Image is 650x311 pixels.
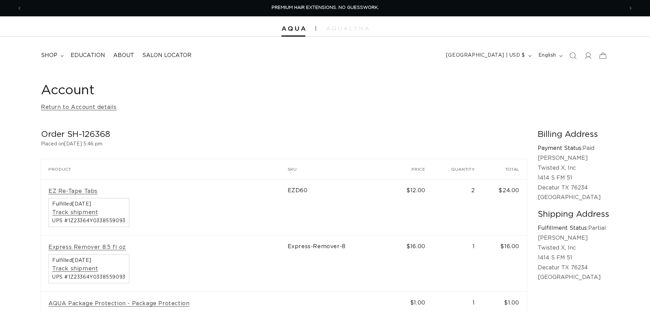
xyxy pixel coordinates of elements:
[52,258,126,263] span: Fulfilled
[52,275,126,280] span: UPS #1Z23364Y0338559093
[113,52,134,59] span: About
[72,202,91,207] time: [DATE]
[482,159,527,180] th: Total
[482,236,527,292] td: $16.00
[538,223,609,233] p: Partial
[52,218,126,223] span: UPS #1Z23364Y0338559093
[72,258,91,263] time: [DATE]
[41,52,57,59] span: shop
[446,52,525,59] span: [GEOGRAPHIC_DATA] | USD $
[142,52,191,59] span: Salon Locator
[410,300,425,306] span: $1.00
[538,209,609,220] h2: Shipping Address
[48,188,98,195] a: EZ Re-Tape Tabs
[538,52,556,59] span: English
[538,225,588,231] strong: Fulfillment Status:
[326,26,369,30] img: aqualyna.com
[138,48,196,63] a: Salon Locator
[442,49,534,62] button: [GEOGRAPHIC_DATA] | USD $
[64,142,102,146] time: [DATE] 5:46 pm
[52,209,98,216] a: Track shipment
[406,188,425,193] span: $12.00
[534,49,565,62] button: English
[406,244,425,249] span: $16.00
[482,180,527,236] td: $24.00
[288,180,391,236] td: EZD60
[288,236,391,292] td: Express-Remover-8
[538,129,609,140] h2: Billing Address
[48,300,189,307] a: AQUA Package Protection - Package Protection
[12,2,27,15] button: Previous announcement
[41,159,288,180] th: Product
[433,236,482,292] td: 1
[67,48,109,63] a: Education
[109,48,138,63] a: About
[623,2,638,15] button: Next announcement
[41,82,609,99] h1: Account
[538,233,609,282] p: [PERSON_NAME] Twisted X, Inc 1414 S FM 51 Decatur TX 76234 [GEOGRAPHIC_DATA]
[433,180,482,236] td: 2
[281,26,305,31] img: Aqua Hair Extensions
[538,145,583,151] strong: Payment Status:
[391,159,433,180] th: Price
[288,159,391,180] th: SKU
[41,140,527,149] p: Placed on
[52,202,126,207] span: Fulfilled
[538,153,609,202] p: [PERSON_NAME] Twisted X, Inc 1414 S FM 51 Decatur TX 76234 [GEOGRAPHIC_DATA]
[37,48,67,63] summary: shop
[41,102,117,112] a: Return to Account details
[71,52,105,59] span: Education
[565,48,580,63] summary: Search
[433,159,482,180] th: Quantity
[41,129,527,140] h2: Order SH-126368
[272,5,379,10] span: PREMIUM HAIR EXTENSIONS. NO GUESSWORK.
[52,265,98,272] a: Track shipment
[538,143,609,153] p: Paid
[48,244,126,251] a: Express Remover 8.5 fl oz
